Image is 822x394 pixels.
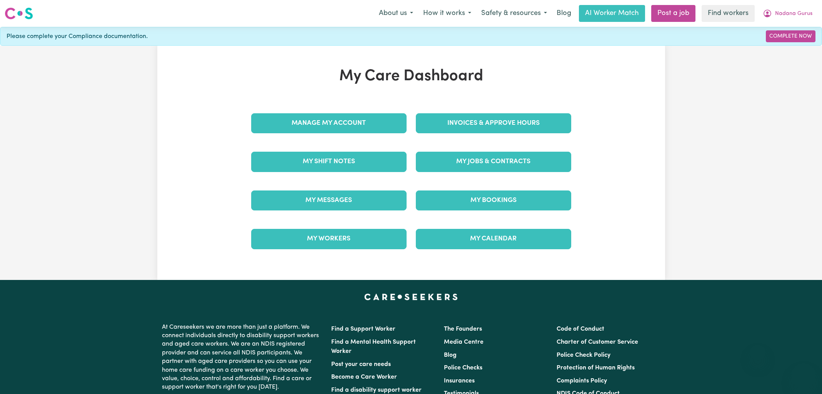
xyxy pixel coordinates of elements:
[557,378,607,384] a: Complaints Policy
[251,229,407,249] a: My Workers
[444,365,482,371] a: Police Checks
[758,5,817,22] button: My Account
[251,190,407,210] a: My Messages
[750,345,765,360] iframe: Close message
[791,363,816,388] iframe: Button to launch messaging window
[476,5,552,22] button: Safety & resources
[331,387,422,393] a: Find a disability support worker
[579,5,645,22] a: AI Worker Match
[444,378,475,384] a: Insurances
[331,374,397,380] a: Become a Care Worker
[416,152,571,172] a: My Jobs & Contracts
[251,152,407,172] a: My Shift Notes
[331,326,395,332] a: Find a Support Worker
[331,339,416,354] a: Find a Mental Health Support Worker
[444,352,457,358] a: Blog
[444,339,484,345] a: Media Centre
[766,30,815,42] a: Complete Now
[251,113,407,133] a: Manage My Account
[557,365,635,371] a: Protection of Human Rights
[416,113,571,133] a: Invoices & Approve Hours
[557,352,610,358] a: Police Check Policy
[557,339,638,345] a: Charter of Customer Service
[364,294,458,300] a: Careseekers home page
[651,5,695,22] a: Post a job
[5,7,33,20] img: Careseekers logo
[702,5,755,22] a: Find workers
[374,5,418,22] button: About us
[552,5,576,22] a: Blog
[775,10,812,18] span: Nadana Gurus
[7,32,148,41] span: Please complete your Compliance documentation.
[247,67,576,86] h1: My Care Dashboard
[416,229,571,249] a: My Calendar
[418,5,476,22] button: How it works
[557,326,604,332] a: Code of Conduct
[331,361,391,368] a: Post your care needs
[5,5,33,22] a: Careseekers logo
[444,326,482,332] a: The Founders
[416,190,571,210] a: My Bookings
